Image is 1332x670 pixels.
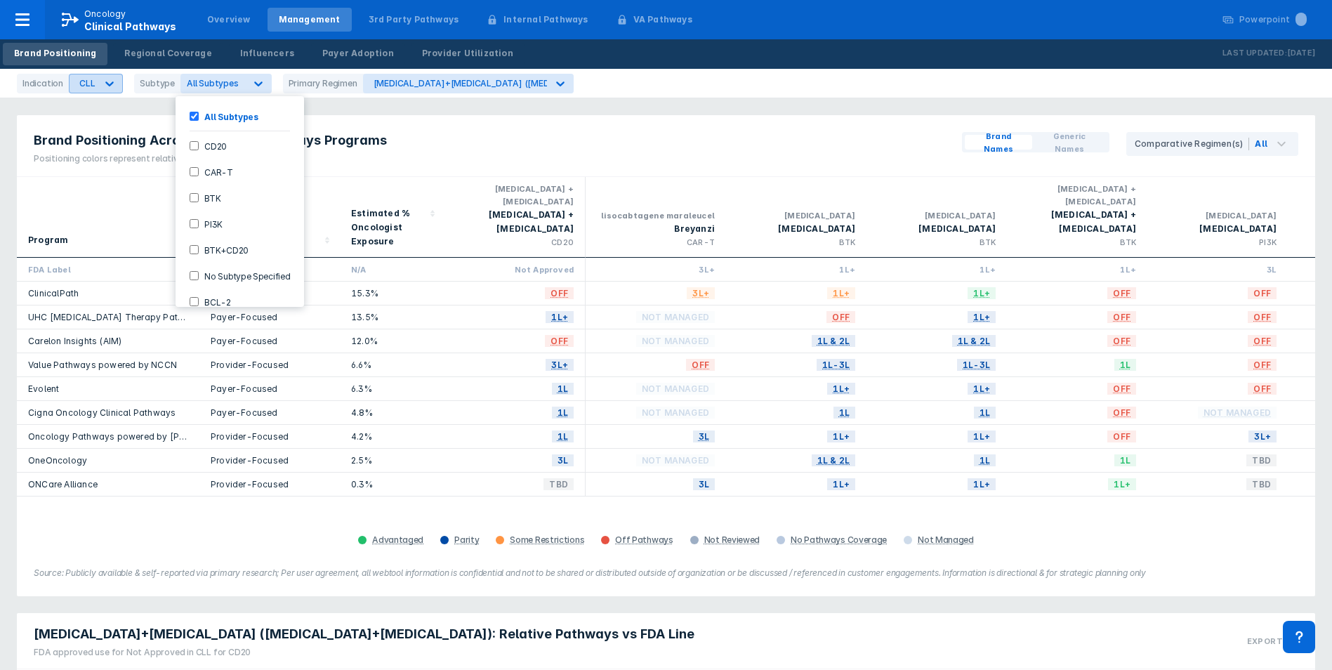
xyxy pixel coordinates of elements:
[17,177,199,258] div: Sort
[1247,636,1283,646] h3: Export
[199,296,231,308] label: BCL-2
[240,47,294,60] div: Influencers
[351,454,434,466] div: 2.5%
[283,74,363,93] div: Primary Regimen
[1248,357,1277,373] span: OFF
[84,20,176,32] span: Clinical Pathways
[791,534,887,546] div: No Pathways Coverage
[351,359,434,371] div: 6.6%
[34,152,387,165] div: Positioning colors represent relative access to FDA label
[211,383,329,395] div: Payer-Focused
[268,8,352,32] a: Management
[369,13,459,26] div: 3rd Party Pathways
[1018,236,1136,249] div: BTK
[374,78,680,88] div: [MEDICAL_DATA]+[MEDICAL_DATA] ([MEDICAL_DATA]+[MEDICAL_DATA])
[199,166,233,178] label: CAR-T
[207,13,251,26] div: Overview
[546,357,574,373] span: 3L+
[113,43,223,65] a: Regional Coverage
[1032,135,1107,150] button: Generic Names
[974,452,996,468] span: 1L
[454,534,479,546] div: Parity
[597,263,715,275] div: 3L+
[1246,452,1277,468] span: TBD
[1198,405,1277,421] span: Not Managed
[134,74,180,93] div: Subtype
[199,192,220,204] label: BTK
[1107,309,1136,325] span: OFF
[503,13,588,26] div: Internal Pathways
[229,43,305,65] a: Influencers
[34,626,694,643] span: [MEDICAL_DATA]+[MEDICAL_DATA] ([MEDICAL_DATA]+[MEDICAL_DATA]): Relative Pathways vs FDA Line
[211,335,329,347] div: Payer-Focused
[812,452,855,468] span: 1L & 2L
[199,270,290,282] label: No Subtype Specified
[196,8,262,32] a: Overview
[28,431,242,442] a: Oncology Pathways powered by [PERSON_NAME]
[636,452,715,468] span: Not Managed
[817,357,855,373] span: 1L-3L
[84,8,126,20] p: Oncology
[878,209,996,222] div: [MEDICAL_DATA]
[456,183,574,208] div: [MEDICAL_DATA] + [MEDICAL_DATA]
[633,13,692,26] div: VA Pathways
[351,335,434,347] div: 12.0%
[187,78,239,88] span: All Subtypes
[456,236,574,249] div: CD20
[1107,333,1136,349] span: OFF
[311,43,405,65] a: Payer Adoption
[545,285,574,301] span: OFF
[351,407,434,419] div: 4.8%
[357,8,470,32] a: 3rd Party Pathways
[827,476,855,492] span: 1L+
[636,333,715,349] span: Not Managed
[279,13,341,26] div: Management
[543,476,574,492] span: TBD
[79,78,95,88] div: CLL
[351,383,434,395] div: 6.3%
[1287,46,1315,60] p: [DATE]
[34,567,1298,579] figcaption: Source: Publicly available & self-reported via primary research; Per user agreement, all webtool ...
[1222,46,1287,60] p: Last Updated:
[546,309,574,325] span: 1L+
[1239,13,1307,26] div: Powerpoint
[1135,138,1249,150] div: Comparative Regimen(s)
[968,285,996,301] span: 1L+
[812,333,855,349] span: 1L & 2L
[1283,621,1315,653] div: Contact Support
[510,534,584,546] div: Some Restrictions
[968,309,996,325] span: 1L+
[34,132,387,149] span: Brand Positioning Across Relevant Pathways Programs
[686,357,715,373] span: OFF
[34,646,694,659] div: FDA approved use for Not Approved in CLL for CD20
[1239,619,1310,663] button: Export
[693,428,715,445] span: 3L
[737,209,855,222] div: [MEDICAL_DATA]
[693,476,715,492] span: 3L
[833,405,855,421] span: 1L
[1248,309,1277,325] span: OFF
[1159,263,1277,275] div: 3L
[199,244,249,256] label: BTK+CD20
[211,407,329,419] div: Payer-Focused
[952,333,996,349] span: 1L & 2L
[1114,357,1136,373] span: 1L
[737,236,855,249] div: BTK
[552,452,574,468] span: 3L
[737,222,855,236] div: [MEDICAL_DATA]
[957,357,996,373] span: 1L-3L
[422,47,513,60] div: Provider Utilization
[827,285,855,301] span: 1L+
[28,360,177,370] a: Value Pathways powered by NCCN
[974,405,996,421] span: 1L
[199,218,223,230] label: PI3K
[211,359,329,371] div: Provider-Focused
[372,534,423,546] div: Advantaged
[411,43,525,65] a: Provider Utilization
[14,47,96,60] div: Brand Positioning
[1107,405,1136,421] span: OFF
[211,311,329,323] div: Payer-Focused
[1248,333,1277,349] span: OFF
[351,206,426,249] div: Estimated % Oncologist Exposure
[968,428,996,445] span: 1L+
